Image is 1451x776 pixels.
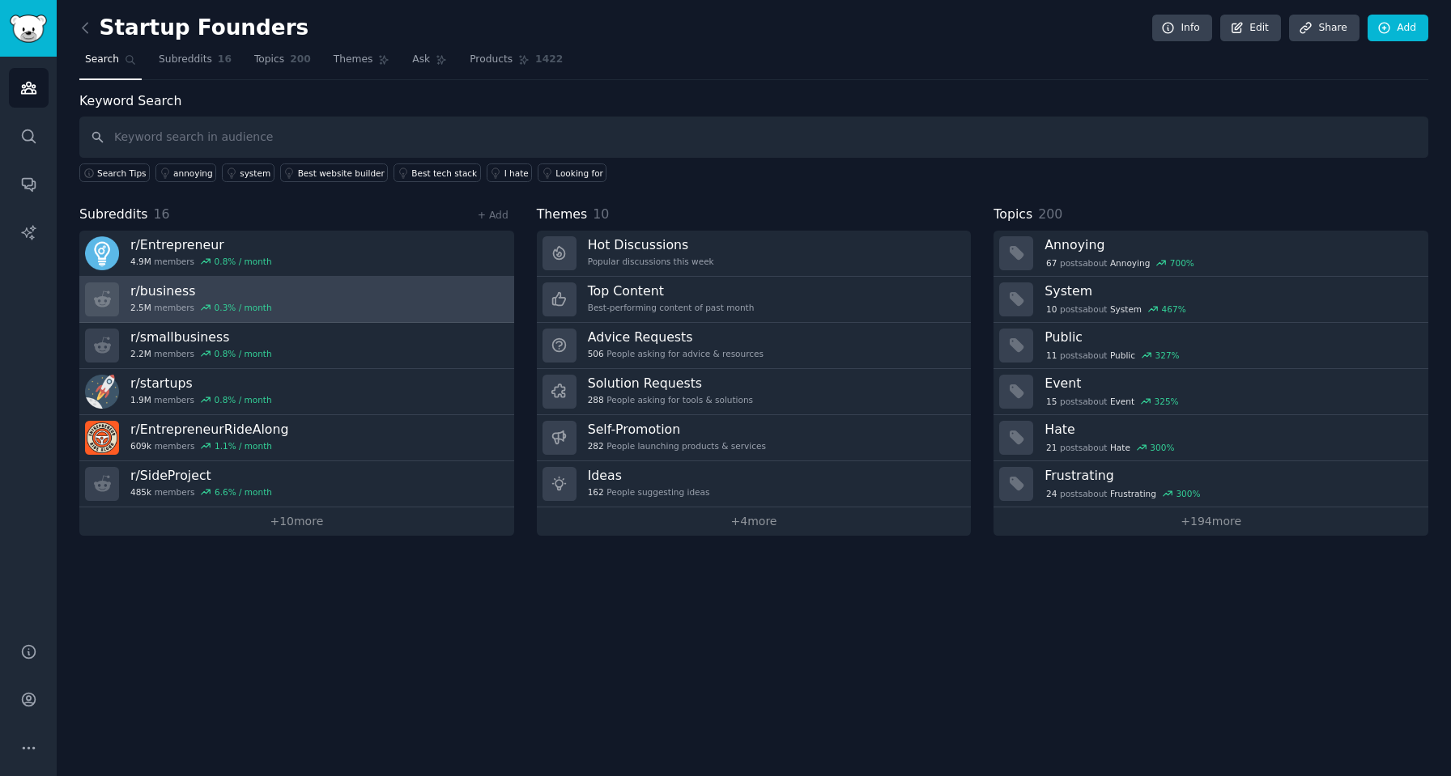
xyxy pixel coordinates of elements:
[130,394,151,405] span: 1.9M
[130,440,288,452] div: members
[79,415,514,461] a: r/EntrepreneurRideAlong609kmembers1.1% / month
[130,329,272,346] h3: r/ smallbusiness
[535,53,563,67] span: 1422
[593,206,609,222] span: 10
[328,47,396,80] a: Themes
[130,467,272,484] h3: r/ SideProject
[79,47,142,80] a: Search
[470,53,513,67] span: Products
[240,167,270,179] div: system
[1045,348,1181,363] div: post s about
[254,53,284,67] span: Topics
[130,348,151,359] span: 2.2M
[1110,442,1130,453] span: Hate
[249,47,317,80] a: Topics200
[79,277,514,323] a: r/business2.5Mmembers0.3% / month
[153,47,237,80] a: Subreddits16
[994,369,1428,415] a: Event15postsaboutEvent325%
[1046,257,1057,269] span: 67
[588,440,604,452] span: 282
[994,277,1428,323] a: System10postsaboutSystem467%
[537,323,972,369] a: Advice Requests506People asking for advice & resources
[588,486,604,498] span: 162
[1110,303,1142,315] span: System
[588,282,755,299] h3: Top Content
[1045,236,1417,253] h3: Annoying
[79,461,514,507] a: r/SideProject485kmembers6.6% / month
[1045,394,1180,409] div: post s about
[130,421,288,438] h3: r/ EntrepreneurRideAlong
[588,348,764,359] div: People asking for advice & resources
[85,421,119,455] img: EntrepreneurRideAlong
[487,163,533,182] a: I hate
[1046,488,1057,499] span: 24
[1045,282,1417,299] h3: System
[1368,15,1428,42] a: Add
[130,486,272,498] div: members
[215,302,272,313] div: 0.3 % / month
[154,206,170,222] span: 16
[994,205,1032,225] span: Topics
[537,231,972,277] a: Hot DiscussionsPopular discussions this week
[215,486,272,498] div: 6.6 % / month
[79,323,514,369] a: r/smallbusiness2.2Mmembers0.8% / month
[1045,486,1202,501] div: post s about
[79,163,150,182] button: Search Tips
[588,302,755,313] div: Best-performing content of past month
[1045,329,1417,346] h3: Public
[1038,206,1062,222] span: 200
[159,53,212,67] span: Subreddits
[1046,396,1057,407] span: 15
[504,167,529,179] div: I hate
[1045,256,1195,270] div: post s about
[412,53,430,67] span: Ask
[79,15,308,41] h2: Startup Founders
[588,375,753,392] h3: Solution Requests
[588,440,766,452] div: People launching products & services
[537,277,972,323] a: Top ContentBest-performing content of past month
[1045,302,1187,316] div: post s about
[994,323,1428,369] a: Public11postsaboutPublic327%
[1110,488,1156,499] span: Frustrating
[334,53,373,67] span: Themes
[79,369,514,415] a: r/startups1.9Mmembers0.8% / month
[555,167,603,179] div: Looking for
[1155,396,1179,407] div: 325 %
[1110,350,1135,361] span: Public
[130,282,272,299] h3: r/ business
[537,415,972,461] a: Self-Promotion282People launching products & services
[464,47,568,80] a: Products1422
[130,394,272,405] div: members
[537,369,972,415] a: Solution Requests288People asking for tools & solutions
[1045,421,1417,438] h3: Hate
[79,117,1428,158] input: Keyword search in audience
[1045,467,1417,484] h3: Frustrating
[79,507,514,536] a: +10more
[588,421,766,438] h3: Self-Promotion
[85,236,119,270] img: Entrepreneur
[79,93,181,108] label: Keyword Search
[1289,15,1359,42] a: Share
[537,205,588,225] span: Themes
[1045,375,1417,392] h3: Event
[215,440,272,452] div: 1.1 % / month
[537,507,972,536] a: +4more
[280,163,389,182] a: Best website builder
[298,167,385,179] div: Best website builder
[994,231,1428,277] a: Annoying67postsaboutAnnoying700%
[1155,350,1180,361] div: 327 %
[1150,442,1174,453] div: 300 %
[173,167,213,179] div: annoying
[538,163,606,182] a: Looking for
[994,507,1428,536] a: +194more
[1046,442,1057,453] span: 21
[588,256,714,267] div: Popular discussions this week
[215,256,272,267] div: 0.8 % / month
[85,53,119,67] span: Search
[1162,303,1186,315] div: 467 %
[994,415,1428,461] a: Hate21postsaboutHate300%
[1152,15,1212,42] a: Info
[1045,440,1176,455] div: post s about
[218,53,232,67] span: 16
[79,231,514,277] a: r/Entrepreneur4.9Mmembers0.8% / month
